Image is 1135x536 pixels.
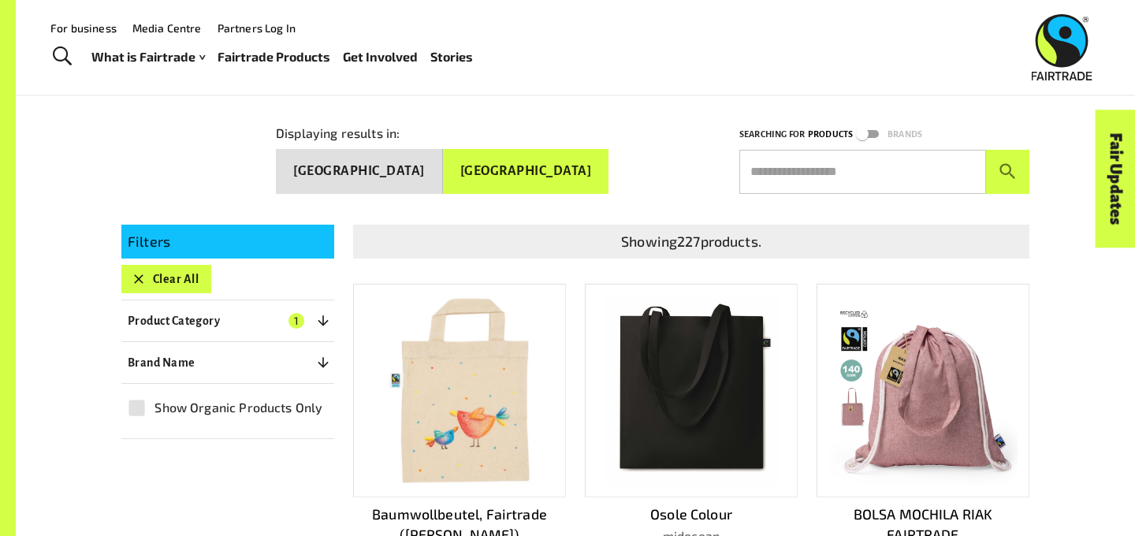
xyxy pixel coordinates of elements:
button: [GEOGRAPHIC_DATA] [443,149,609,194]
p: Brand Name [128,353,195,372]
p: Brands [888,127,922,142]
a: Partners Log In [218,21,296,35]
button: Product Category [121,307,334,335]
a: For business [50,21,117,35]
p: Filters [128,231,328,252]
a: Fairtrade Products [218,46,330,69]
p: Showing 227 products. [359,231,1023,252]
a: Media Centre [132,21,202,35]
p: Products [808,127,853,142]
p: Product Category [128,311,220,330]
p: Osole Colour [585,504,798,525]
span: 1 [288,313,304,329]
button: Clear All [121,265,211,293]
button: [GEOGRAPHIC_DATA] [276,149,443,194]
a: Get Involved [343,46,418,69]
p: Searching for [739,127,805,142]
button: Brand Name [121,348,334,377]
a: Toggle Search [43,37,81,76]
span: Show Organic Products Only [154,398,322,417]
a: What is Fairtrade [91,46,205,69]
img: Fairtrade Australia New Zealand logo [1032,14,1092,80]
p: Displaying results in: [276,124,400,143]
a: Stories [430,46,473,69]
